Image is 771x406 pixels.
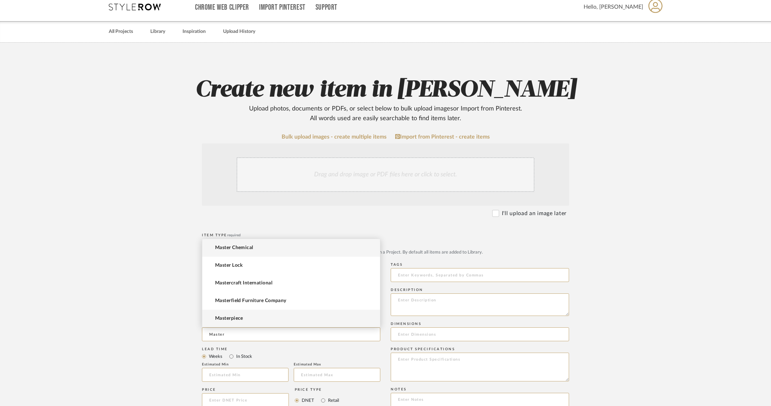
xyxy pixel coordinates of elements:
div: Description [391,288,569,292]
a: All Projects [109,27,133,36]
a: Upload History [223,27,255,36]
h2: Create new item in [PERSON_NAME] [165,76,606,123]
input: Enter Keywords, Separated by Commas [391,268,569,282]
div: Upload JPG/PNG images or PDF drawings to create an item with maximum functionality in a Project. ... [202,249,569,256]
div: Estimated Max [294,362,380,367]
label: I'll upload an image later [502,209,567,218]
div: Tags [391,263,569,267]
div: Price Type [295,388,339,392]
div: Product Specifications [391,347,569,351]
div: Item Type [202,233,569,237]
span: Master Chemical [215,245,253,251]
span: Masterfield Furniture Company [215,298,286,304]
a: Support [316,5,337,10]
div: Notes [391,387,569,391]
a: Chrome Web Clipper [195,5,249,10]
a: Import Pinterest [259,5,305,10]
label: Retail [327,397,339,404]
input: Estimated Max [294,368,380,382]
span: Masterpiece [215,316,243,321]
div: Dimensions [391,322,569,326]
input: Enter Dimensions [391,327,569,341]
label: DNET [301,397,314,404]
mat-radio-group: Select item type [202,352,380,361]
a: Inspiration [183,27,206,36]
label: In Stock [236,353,252,360]
div: Estimated Min [202,362,289,367]
input: Unknown [202,327,380,341]
label: Weeks [208,353,222,360]
a: Import from Pinterest - create items [395,134,490,140]
div: Lead Time [202,347,380,351]
span: Mastercraft International [215,280,272,286]
a: Bulk upload images - create multiple items [282,134,387,140]
span: required [227,233,241,237]
input: Estimated Min [202,368,289,382]
a: Library [150,27,165,36]
span: Hello, [PERSON_NAME] [584,3,643,11]
div: Price [202,388,289,392]
span: Master Lock [215,263,243,268]
mat-radio-group: Select item type [202,239,569,247]
div: Upload photos, documents or PDFs, or select below to bulk upload images or Import from Pinterest ... [243,104,528,123]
